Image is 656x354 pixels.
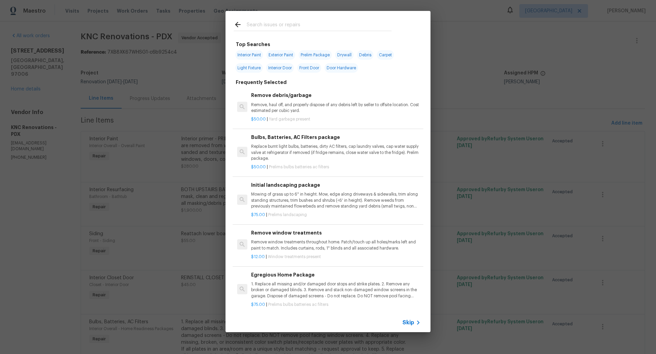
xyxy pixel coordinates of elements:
[251,255,265,259] span: $12.00
[251,212,421,218] p: |
[297,63,321,73] span: Front Door
[251,91,421,99] h6: Remove debris/garbage
[251,213,265,217] span: $75.00
[251,165,266,169] span: $50.00
[251,116,421,122] p: |
[251,117,266,121] span: $50.00
[251,181,421,189] h6: Initial landscaping package
[335,50,354,60] span: Drywall
[251,281,421,299] p: 1. Replace all missing and/or damaged door stops and strike plates. 2. Remove any broken or damag...
[268,213,307,217] span: Prelims landscaping
[251,254,421,260] p: |
[251,271,421,279] h6: Egregious Home Package
[251,102,421,114] p: Remove, haul off, and properly dispose of any debris left by seller to offsite location. Cost est...
[402,319,414,326] span: Skip
[299,50,332,60] span: Prelim Package
[377,50,394,60] span: Carpet
[268,255,321,259] span: Window treatments present
[266,50,295,60] span: Exterior Paint
[251,302,265,307] span: $75.00
[251,239,421,251] p: Remove window treatments throughout home. Patch/touch up all holes/marks left and paint to match....
[269,117,310,121] span: Yard garbage present
[251,302,421,308] p: |
[235,63,263,73] span: Light Fixture
[251,133,421,141] h6: Bulbs, Batteries, AC Filters package
[268,302,328,307] span: Prelims bulbs batteries ac filters
[236,41,270,48] h6: Top Searches
[269,165,329,169] span: Prelims bulbs batteries ac filters
[357,50,373,60] span: Debris
[235,50,263,60] span: Interior Paint
[247,20,392,31] input: Search issues or repairs
[236,79,287,86] h6: Frequently Selected
[325,63,358,73] span: Door Hardware
[266,63,294,73] span: Interior Door
[251,229,421,237] h6: Remove window treatments
[251,164,421,170] p: |
[251,192,421,209] p: Mowing of grass up to 6" in height. Mow, edge along driveways & sidewalks, trim along standing st...
[251,144,421,161] p: Replace burnt light bulbs, batteries, dirty AC filters, cap laundry valves, cap water supply valv...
